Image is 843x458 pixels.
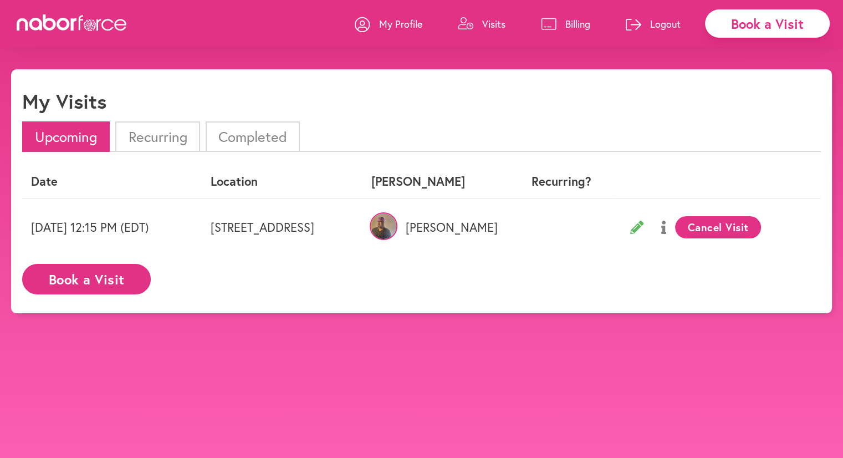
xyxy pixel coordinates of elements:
[565,17,590,30] p: Billing
[705,9,830,38] div: Book a Visit
[22,199,202,256] td: [DATE] 12:15 PM (EDT)
[371,220,501,235] p: [PERSON_NAME]
[626,7,681,40] a: Logout
[482,17,505,30] p: Visits
[541,7,590,40] a: Billing
[675,216,761,238] button: Cancel Visit
[22,121,110,152] li: Upcoming
[355,7,422,40] a: My Profile
[370,212,397,240] img: k1LVLgJSh6QfG387qTWB
[206,121,300,152] li: Completed
[115,121,200,152] li: Recurring
[458,7,505,40] a: Visits
[202,199,362,256] td: [STREET_ADDRESS]
[202,165,362,198] th: Location
[22,165,202,198] th: Date
[22,264,151,294] button: Book a Visit
[22,272,151,283] a: Book a Visit
[510,165,612,198] th: Recurring?
[379,17,422,30] p: My Profile
[362,165,510,198] th: [PERSON_NAME]
[22,89,106,113] h1: My Visits
[650,17,681,30] p: Logout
